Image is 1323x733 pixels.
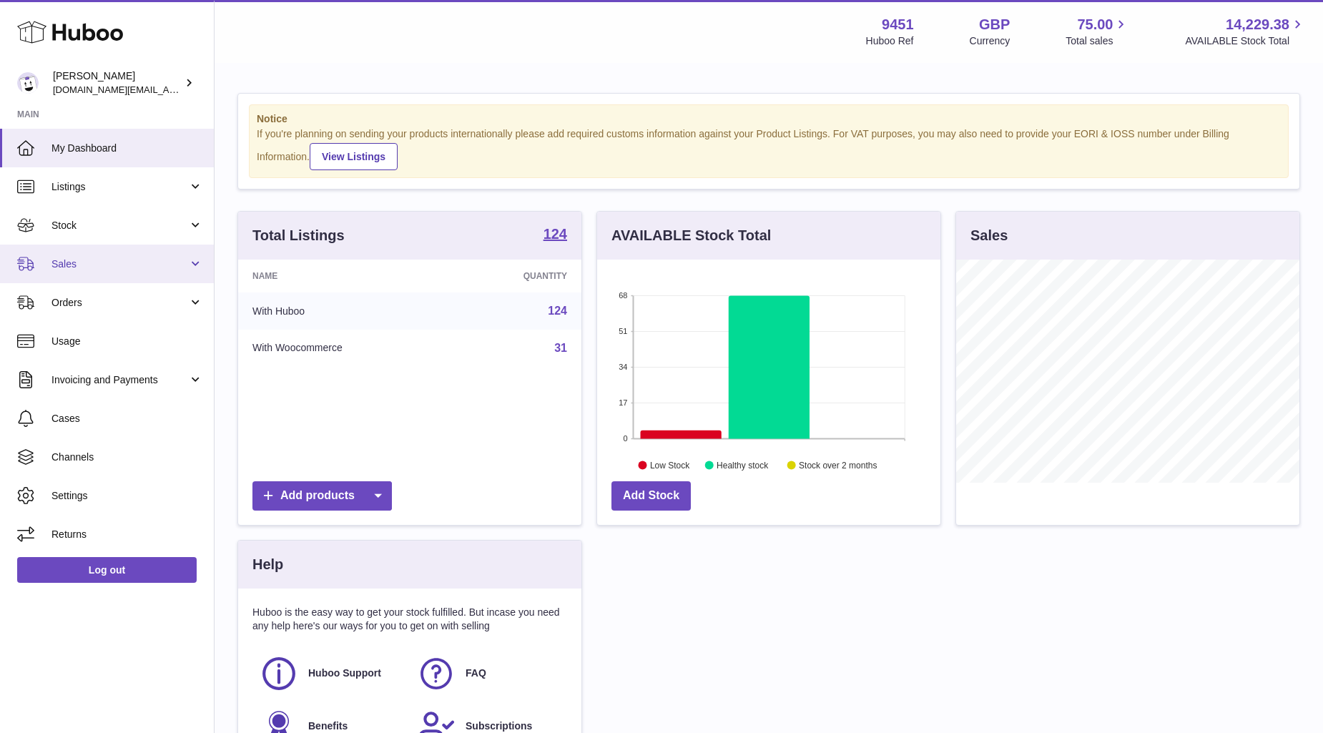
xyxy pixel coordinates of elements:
[51,489,203,503] span: Settings
[260,654,403,693] a: Huboo Support
[51,412,203,425] span: Cases
[619,327,627,335] text: 51
[238,292,451,330] td: With Huboo
[51,451,203,464] span: Channels
[619,291,627,300] text: 68
[619,398,627,407] text: 17
[619,363,627,371] text: 34
[310,143,398,170] a: View Listings
[53,84,285,95] span: [DOMAIN_NAME][EMAIL_ADDRESS][DOMAIN_NAME]
[257,112,1281,126] strong: Notice
[1185,15,1306,48] a: 14,229.38 AVAILABLE Stock Total
[970,226,1008,245] h3: Sales
[17,72,39,94] img: amir.ch@gmail.com
[611,226,771,245] h3: AVAILABLE Stock Total
[51,180,188,194] span: Listings
[252,555,283,574] h3: Help
[1066,34,1129,48] span: Total sales
[544,227,567,244] a: 124
[51,373,188,387] span: Invoicing and Payments
[238,330,451,367] td: With Woocommerce
[451,260,581,292] th: Quantity
[882,15,914,34] strong: 9451
[544,227,567,241] strong: 124
[252,481,392,511] a: Add products
[257,127,1281,170] div: If you're planning on sending your products internationally please add required customs informati...
[252,606,567,633] p: Huboo is the easy way to get your stock fulfilled. But incase you need any help here's our ways f...
[548,305,567,317] a: 124
[417,654,560,693] a: FAQ
[717,460,769,470] text: Healthy stock
[51,528,203,541] span: Returns
[466,719,532,733] span: Subscriptions
[866,34,914,48] div: Huboo Ref
[53,69,182,97] div: [PERSON_NAME]
[970,34,1010,48] div: Currency
[308,719,348,733] span: Benefits
[308,666,381,680] span: Huboo Support
[1066,15,1129,48] a: 75.00 Total sales
[51,257,188,271] span: Sales
[238,260,451,292] th: Name
[51,335,203,348] span: Usage
[799,460,877,470] text: Stock over 2 months
[252,226,345,245] h3: Total Listings
[466,666,486,680] span: FAQ
[650,460,690,470] text: Low Stock
[623,434,627,443] text: 0
[611,481,691,511] a: Add Stock
[1077,15,1113,34] span: 75.00
[1226,15,1289,34] span: 14,229.38
[554,342,567,354] a: 31
[51,142,203,155] span: My Dashboard
[51,296,188,310] span: Orders
[1185,34,1306,48] span: AVAILABLE Stock Total
[51,219,188,232] span: Stock
[979,15,1010,34] strong: GBP
[17,557,197,583] a: Log out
